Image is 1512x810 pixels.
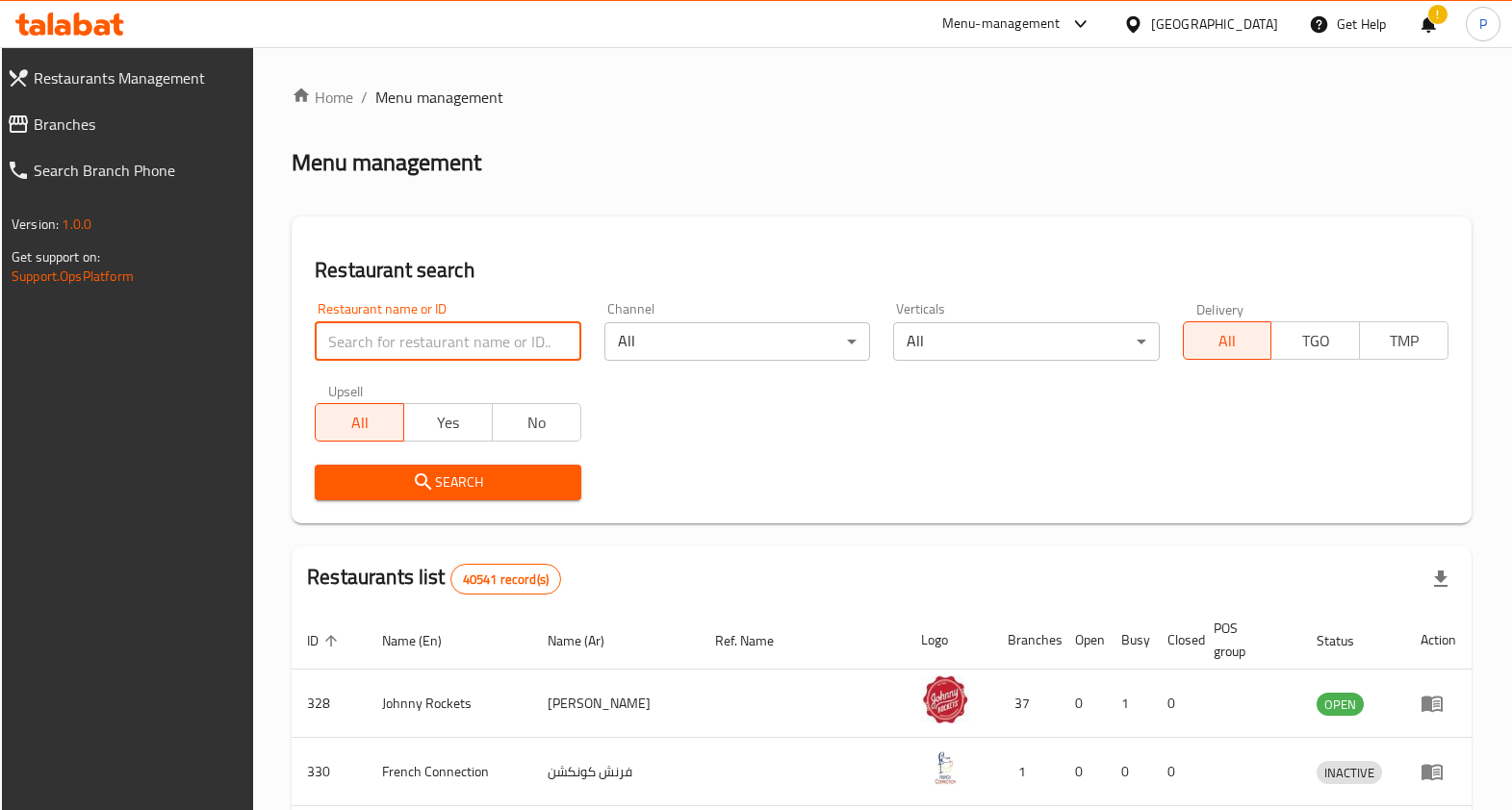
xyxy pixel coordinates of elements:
span: Search [330,470,565,494]
a: Home [292,86,353,109]
span: Ref. Name [715,629,799,652]
div: Menu [1421,760,1456,783]
span: Branches [34,113,239,136]
th: Action [1405,611,1472,670]
div: Export file [1418,556,1464,602]
span: Menu management [375,86,503,109]
label: Upsell [328,384,364,397]
div: All [604,322,870,361]
td: 0 [1152,738,1198,806]
span: Status [1317,629,1379,652]
span: POS group [1214,617,1278,663]
h2: Menu management [292,147,481,178]
div: All [893,322,1159,361]
td: 1 [1106,670,1152,738]
span: TMP [1368,327,1441,355]
td: 0 [1152,670,1198,738]
td: French Connection [367,738,532,806]
span: 40541 record(s) [451,570,560,589]
span: Name (En) [382,629,467,652]
div: Menu-management [942,13,1061,36]
span: TGO [1279,327,1352,355]
span: Restaurants Management [34,66,239,89]
h2: Restaurant search [315,256,1448,285]
td: 1 [992,738,1060,806]
button: No [492,403,581,442]
td: فرنش كونكشن [532,738,700,806]
span: OPEN [1317,694,1364,716]
button: All [315,403,404,442]
img: Johnny Rockets [921,675,969,723]
button: TGO [1270,321,1360,360]
h2: Restaurants list [307,563,561,595]
span: INACTIVE [1317,762,1382,784]
span: ID [307,629,344,652]
td: Johnny Rockets [367,670,532,738]
td: [PERSON_NAME] [532,670,700,738]
button: Yes [403,403,493,442]
th: Open [1060,611,1106,670]
button: TMP [1359,321,1448,360]
div: Menu [1421,692,1456,715]
img: French Connection [921,744,969,792]
td: 37 [992,670,1060,738]
span: All [1192,327,1265,355]
span: Search Branch Phone [34,159,239,182]
span: Yes [412,409,485,437]
th: Closed [1152,611,1198,670]
button: Search [315,465,580,500]
th: Busy [1106,611,1152,670]
span: Name (Ar) [548,629,629,652]
span: Get support on: [12,244,100,269]
span: All [323,409,397,437]
li: / [361,86,368,109]
td: 0 [1106,738,1152,806]
span: 1.0.0 [62,212,91,237]
td: 0 [1060,670,1106,738]
div: INACTIVE [1317,761,1382,784]
label: Delivery [1196,302,1244,316]
td: 330 [292,738,367,806]
button: All [1183,321,1272,360]
nav: breadcrumb [292,86,1472,109]
div: OPEN [1317,693,1364,716]
div: Total records count [450,564,561,595]
span: P [1479,13,1487,35]
td: 328 [292,670,367,738]
span: No [500,409,574,437]
span: Version: [12,212,59,237]
th: Logo [906,611,992,670]
td: 0 [1060,738,1106,806]
a: Support.OpsPlatform [12,264,134,289]
th: Branches [992,611,1060,670]
div: [GEOGRAPHIC_DATA] [1151,13,1278,35]
input: Search for restaurant name or ID.. [315,322,580,361]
